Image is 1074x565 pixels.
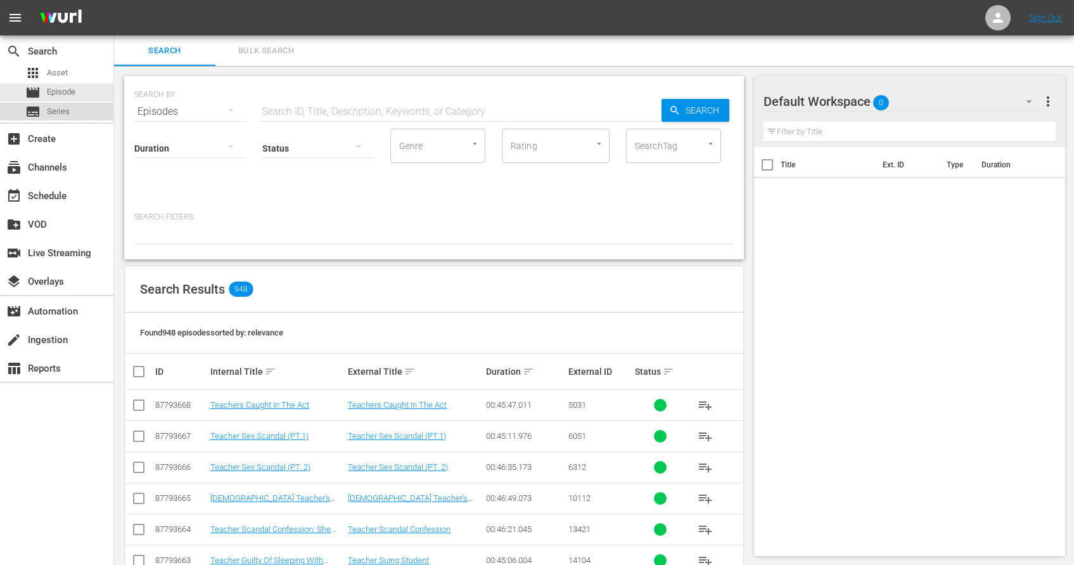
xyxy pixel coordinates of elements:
div: Internal Title [210,364,344,379]
a: Teachers Caught In The Act [210,400,309,410]
a: Teacher Scandal Confession: She Had Sex With Her [DEMOGRAPHIC_DATA] Student [210,524,336,553]
a: Teacher Sex Scandal (PT. 2) [348,462,448,472]
span: playlist_add [698,460,713,475]
span: Live Streaming [6,245,22,261]
div: 87793664 [155,524,207,534]
span: Search [122,44,208,58]
div: 00:45:06.004 [486,555,565,565]
th: Title [781,147,875,183]
div: 00:46:21.045 [486,524,565,534]
span: playlist_add [698,398,713,413]
button: playlist_add [690,452,720,483]
div: Status [635,364,686,379]
div: External Title [348,364,482,379]
span: 948 [229,282,253,297]
p: Search Filters: [134,212,734,223]
span: sort [265,366,276,377]
span: 14104 [568,555,591,565]
span: menu [8,10,23,25]
span: Channels [6,160,22,175]
a: Teacher Sex Scandal (PT.1) [210,431,309,441]
div: External ID [568,367,630,377]
div: 00:46:49.073 [486,493,565,503]
span: Found 948 episodes sorted by: relevance [140,328,283,337]
a: [DEMOGRAPHIC_DATA] Teacher's Affair [348,493,473,512]
button: playlist_add [690,514,720,545]
span: Series [47,105,70,118]
div: 87793663 [155,555,207,565]
div: Episodes [134,94,246,129]
img: ans4CAIJ8jUAAAAAAAAAAAAAAAAAAAAAAAAgQb4GAAAAAAAAAAAAAAAAAAAAAAAAJMjXAAAAAAAAAAAAAAAAAAAAAAAAgAT5G... [30,3,91,33]
span: Bulk Search [223,44,309,58]
th: Duration [974,147,1050,183]
span: Search [6,44,22,59]
span: 10112 [568,493,591,503]
span: 0 [873,89,889,116]
span: 6312 [568,462,586,472]
div: Duration [486,364,565,379]
span: Asset [25,65,41,81]
button: playlist_add [690,483,720,514]
a: [DEMOGRAPHIC_DATA] Teacher's Affair With Student : The Aftermath [210,493,335,512]
span: Schedule [6,188,22,204]
span: sort [663,366,674,377]
a: Teacher Suing Student [348,555,429,565]
span: more_vert [1040,94,1056,109]
a: Sign Out [1029,13,1062,23]
button: more_vert [1040,86,1056,117]
span: playlist_add [698,429,713,444]
div: 00:46:35.173 [486,462,565,472]
span: 6051 [568,431,586,441]
div: 87793665 [155,493,207,503]
div: 87793668 [155,400,207,410]
button: playlist_add [690,390,720,420]
span: Create [6,131,22,146]
button: Open [705,138,717,150]
span: 13421 [568,524,591,534]
th: Type [939,147,974,183]
span: Asset [47,67,68,79]
span: sort [404,366,416,377]
div: Default Workspace [764,84,1044,119]
div: 87793667 [155,431,207,441]
span: Episode [47,86,75,98]
th: Ext. ID [875,147,939,183]
span: Search [681,99,729,122]
span: 5031 [568,400,586,410]
div: 00:45:11.976 [486,431,565,441]
button: playlist_add [690,421,720,451]
a: Teacher Sex Scandal (PT. 2) [210,462,310,472]
span: playlist_add [698,522,713,537]
div: 00:45:47.011 [486,400,565,410]
a: Teacher Scandal Confession [348,524,451,534]
a: Teachers Caught In The Act [348,400,447,410]
span: VOD [6,217,22,232]
span: Search Results [140,282,225,297]
button: Open [593,138,605,150]
div: ID [155,367,207,377]
div: 87793666 [155,462,207,472]
span: Series [25,104,41,119]
button: Search [662,99,729,122]
span: Automation [6,304,22,319]
span: playlist_add [698,491,713,506]
span: sort [523,366,534,377]
span: Ingestion [6,332,22,347]
span: Overlays [6,274,22,289]
button: Open [469,138,481,150]
span: Episode [25,85,41,100]
a: Teacher Sex Scandal (PT.1) [348,431,446,441]
span: Reports [6,361,22,376]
